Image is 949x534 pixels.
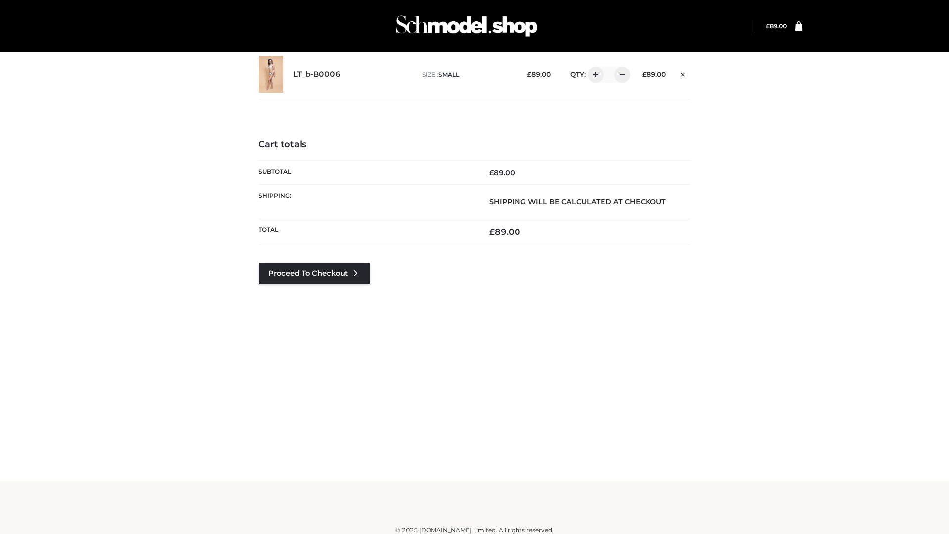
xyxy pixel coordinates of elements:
[766,22,787,30] a: £89.00
[766,22,787,30] bdi: 89.00
[438,71,459,78] span: SMALL
[489,168,494,177] span: £
[489,227,495,237] span: £
[293,70,341,79] a: LT_b-B0006
[489,197,666,206] strong: Shipping will be calculated at checkout
[259,184,474,219] th: Shipping:
[392,6,541,45] img: Schmodel Admin 964
[422,70,512,79] p: size :
[259,160,474,184] th: Subtotal
[489,168,515,177] bdi: 89.00
[489,227,520,237] bdi: 89.00
[259,263,370,284] a: Proceed to Checkout
[527,70,531,78] span: £
[561,67,627,83] div: QTY:
[527,70,551,78] bdi: 89.00
[676,67,690,80] a: Remove this item
[259,219,474,245] th: Total
[642,70,666,78] bdi: 89.00
[259,139,690,150] h4: Cart totals
[259,56,283,93] img: LT_b-B0006 - SMALL
[642,70,647,78] span: £
[766,22,770,30] span: £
